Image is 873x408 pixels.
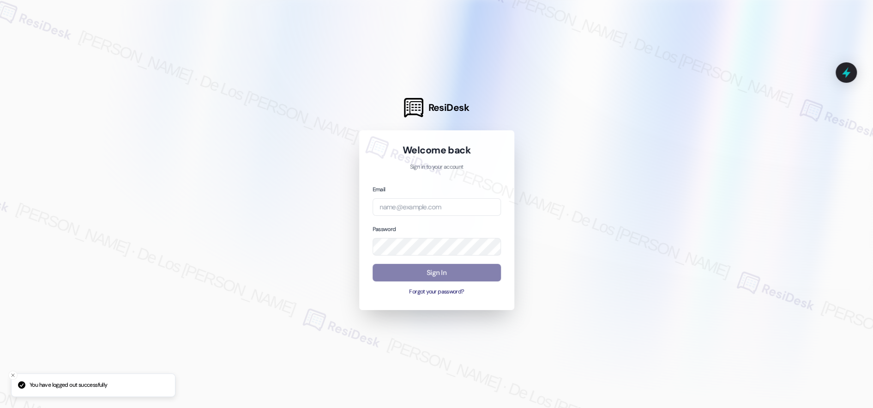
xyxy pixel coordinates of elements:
[373,288,501,296] button: Forgot your password?
[373,186,385,193] label: Email
[373,163,501,171] p: Sign in to your account
[373,144,501,157] h1: Welcome back
[404,98,423,117] img: ResiDesk Logo
[428,101,469,114] span: ResiDesk
[373,225,396,233] label: Password
[373,198,501,216] input: name@example.com
[30,381,107,390] p: You have logged out successfully
[8,371,18,380] button: Close toast
[373,264,501,282] button: Sign In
